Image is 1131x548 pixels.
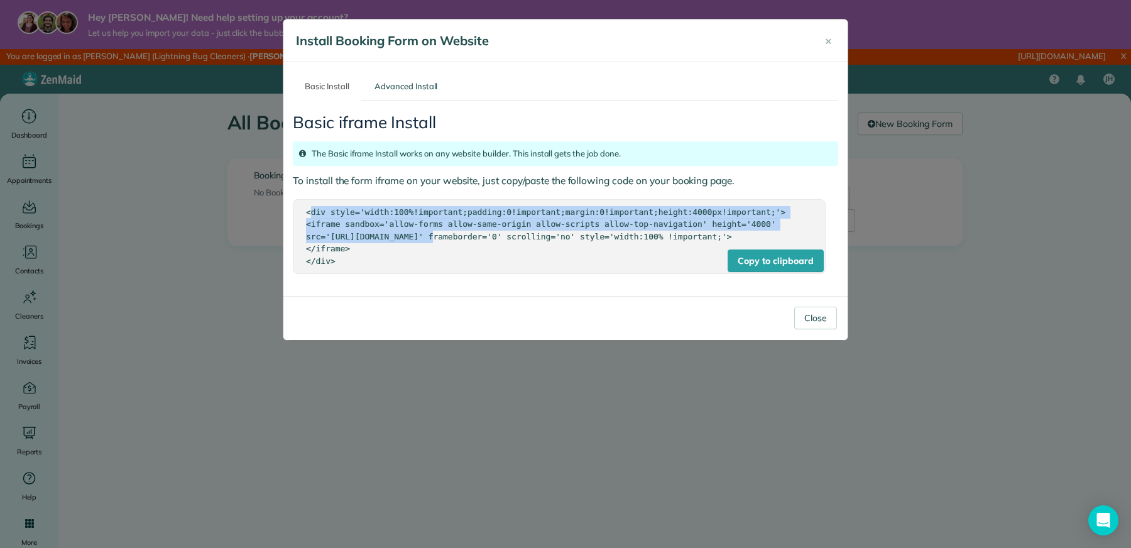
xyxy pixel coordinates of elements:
[293,72,361,101] a: Basic Install
[794,307,837,329] button: Close
[825,33,832,48] span: ×
[306,206,812,268] div: <div style='width:100%!important;padding:0!important;margin:0!important;height:4000px!important;'...
[293,114,838,132] h3: Basic iframe Install
[296,32,805,50] h4: Install Booking Form on Website
[293,141,838,167] div: The Basic iframe Install works on any website builder. This install gets the job done.
[1088,505,1118,535] div: Open Intercom Messenger
[293,175,838,186] h4: To install the form iframe on your website, just copy/paste the following code on your booking page.
[363,72,450,101] a: Advanced Install
[728,249,823,272] div: Copy to clipboard
[816,26,841,56] button: Close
